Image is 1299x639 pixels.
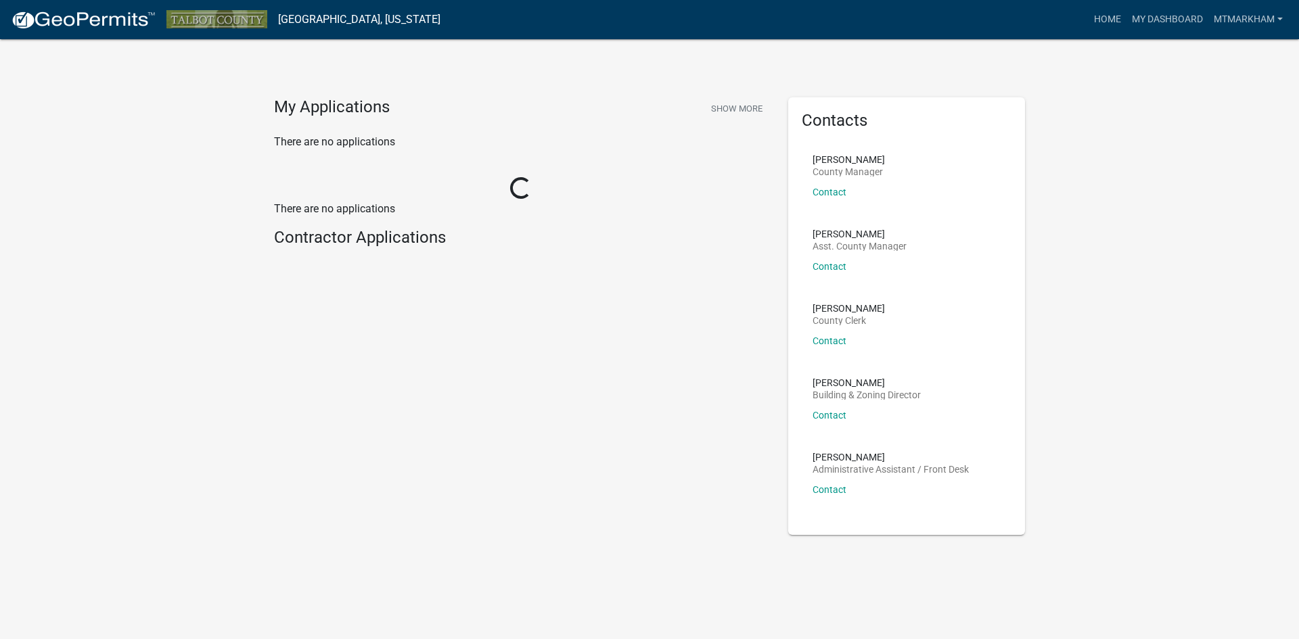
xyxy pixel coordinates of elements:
[813,390,921,400] p: Building & Zoning Director
[166,10,267,28] img: Talbot County, Georgia
[813,452,969,462] p: [PERSON_NAME]
[278,8,440,31] a: [GEOGRAPHIC_DATA], [US_STATE]
[813,304,885,313] p: [PERSON_NAME]
[706,97,768,120] button: Show More
[802,111,1011,131] h5: Contacts
[813,378,921,387] p: [PERSON_NAME]
[1126,7,1208,32] a: My Dashboard
[813,484,846,495] a: Contact
[813,465,969,474] p: Administrative Assistant / Front Desk
[274,228,768,247] h4: Contractor Applications
[1089,7,1126,32] a: Home
[813,261,846,272] a: Contact
[813,241,907,251] p: Asst. County Manager
[813,229,907,239] p: [PERSON_NAME]
[274,228,768,253] wm-workflow-list-section: Contractor Applications
[274,201,768,217] p: There are no applications
[274,97,390,118] h4: My Applications
[1208,7,1288,32] a: mtmarkham
[813,155,885,164] p: [PERSON_NAME]
[274,134,768,150] p: There are no applications
[813,410,846,421] a: Contact
[813,335,846,346] a: Contact
[813,187,846,197] a: Contact
[813,316,885,325] p: County Clerk
[813,167,885,176] p: County Manager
